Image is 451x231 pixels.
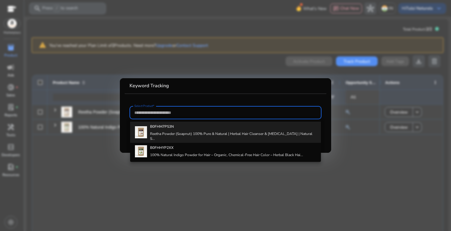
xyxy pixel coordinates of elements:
img: 71c+5eNR31L.jpg [135,145,147,157]
img: 71av0PV5tFL.jpg [135,126,147,138]
h4: 100% Natural Indigo Powder for Hair – Organic, Chemical-Free Hair Color – Herbal Black Hai... [150,152,303,157]
b: B0FHM7PS3N [150,124,174,129]
b: B0FHHYP2XX [150,145,174,150]
h4: Reetha Powder (Soapnut) 100% Pure & Natural | Herbal Hair Cleanser & [MEDICAL_DATA] | Natural S... [150,131,316,141]
mat-label: Select Product* [134,104,155,108]
b: Keyword Tracking [130,82,169,89]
